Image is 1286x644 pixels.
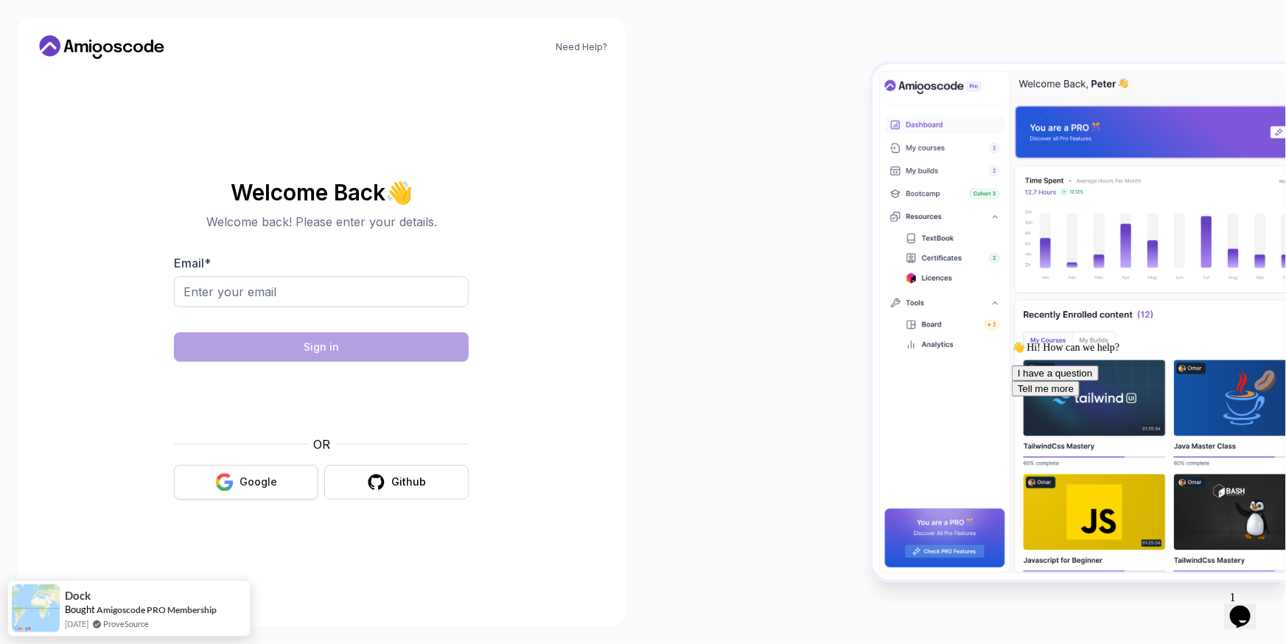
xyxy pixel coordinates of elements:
[65,617,88,630] span: [DATE]
[65,603,95,615] span: Bought
[6,30,93,46] button: I have a question
[873,64,1286,579] img: Amigoscode Dashboard
[313,435,330,453] p: OR
[383,176,417,208] span: 👋
[304,340,339,354] div: Sign in
[210,371,433,427] iframe: Widget containing checkbox for hCaptcha security challenge
[174,276,469,307] input: Enter your email
[35,35,168,59] a: Home link
[174,213,469,231] p: Welcome back! Please enter your details.
[174,256,211,270] label: Email *
[324,465,469,500] button: Github
[1224,585,1271,629] iframe: chat widget
[97,604,217,615] a: Amigoscode PRO Membership
[174,465,318,500] button: Google
[240,475,277,489] div: Google
[391,475,426,489] div: Github
[6,46,74,61] button: Tell me more
[103,617,149,630] a: ProveSource
[174,332,469,362] button: Sign in
[556,41,608,53] a: Need Help?
[174,181,469,204] h2: Welcome Back
[6,6,271,61] div: 👋 Hi! How can we help?I have a questionTell me more
[12,584,60,632] img: provesource social proof notification image
[1006,335,1271,578] iframe: chat widget
[6,7,113,18] span: 👋 Hi! How can we help?
[65,589,91,602] span: Dock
